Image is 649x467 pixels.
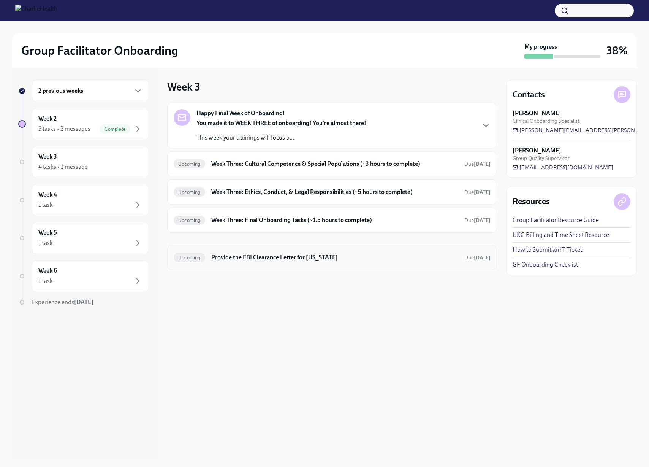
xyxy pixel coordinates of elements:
span: Due [464,254,491,261]
a: Group Facilitator Resource Guide [513,216,599,224]
h6: Week 4 [38,191,57,199]
span: Upcoming [174,218,205,223]
a: GF Onboarding Checklist [513,261,578,269]
a: Week 34 tasks • 1 message [18,146,149,178]
strong: [DATE] [74,299,93,306]
span: Due [464,189,491,195]
div: 1 task [38,201,53,209]
a: [EMAIL_ADDRESS][DOMAIN_NAME] [513,164,613,171]
h6: Week Three: Cultural Competence & Special Populations (~3 hours to complete) [211,160,458,168]
h6: Week Three: Ethics, Conduct, & Legal Responsibilities (~5 hours to complete) [211,188,458,196]
strong: My progress [524,43,557,51]
span: Clinical Onboarding Specialist [513,118,579,125]
span: Upcoming [174,189,205,195]
span: September 9th, 2025 10:00 [464,254,491,261]
div: 4 tasks • 1 message [38,163,88,171]
strong: [PERSON_NAME] [513,146,561,155]
a: UpcomingWeek Three: Cultural Competence & Special Populations (~3 hours to complete)Due[DATE] [174,158,491,170]
a: Week 61 task [18,260,149,292]
a: UpcomingWeek Three: Ethics, Conduct, & Legal Responsibilities (~5 hours to complete)Due[DATE] [174,186,491,198]
a: Week 23 tasks • 2 messagesComplete [18,108,149,140]
strong: [DATE] [474,161,491,167]
div: 1 task [38,277,53,285]
span: August 25th, 2025 10:00 [464,189,491,196]
span: Upcoming [174,161,205,167]
h4: Contacts [513,89,545,100]
a: How to Submit an IT Ticket [513,246,582,254]
p: This week your trainings will focus o... [196,133,366,142]
h6: Provide the FBI Clearance Letter for [US_STATE] [211,253,458,262]
h6: Week 2 [38,114,57,123]
strong: You made it to WEEK THREE of onboarding! You're almost there! [196,119,366,127]
span: Group Quality Supervisor [513,155,570,162]
h2: Group Facilitator Onboarding [21,43,178,58]
strong: [DATE] [474,189,491,195]
span: Upcoming [174,255,205,261]
h6: Week 5 [38,229,57,237]
span: Experience ends [32,299,93,306]
div: 3 tasks • 2 messages [38,125,90,133]
strong: [DATE] [474,254,491,261]
h6: Week 6 [38,267,57,275]
h3: Week 3 [167,80,200,94]
h6: Week Three: Final Onboarding Tasks (~1.5 hours to complete) [211,216,458,224]
h6: Week 3 [38,152,57,161]
strong: Happy Final Week of Onboarding! [196,109,285,118]
div: 1 task [38,239,53,247]
span: August 23rd, 2025 10:00 [464,217,491,224]
span: August 25th, 2025 10:00 [464,160,491,168]
a: UpcomingProvide the FBI Clearance Letter for [US_STATE]Due[DATE] [174,251,491,264]
div: 2 previous weeks [32,80,149,102]
strong: [DATE] [474,217,491,224]
a: Week 41 task [18,184,149,216]
span: Complete [100,126,130,132]
strong: [PERSON_NAME] [513,109,561,118]
h6: 2 previous weeks [38,87,83,95]
a: Week 51 task [18,222,149,254]
a: UKG Billing and Time Sheet Resource [513,231,609,239]
a: UpcomingWeek Three: Final Onboarding Tasks (~1.5 hours to complete)Due[DATE] [174,214,491,226]
h4: Resources [513,196,550,207]
span: Due [464,217,491,224]
img: CharlieHealth [15,5,57,17]
h3: 38% [606,44,628,57]
span: Due [464,161,491,167]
